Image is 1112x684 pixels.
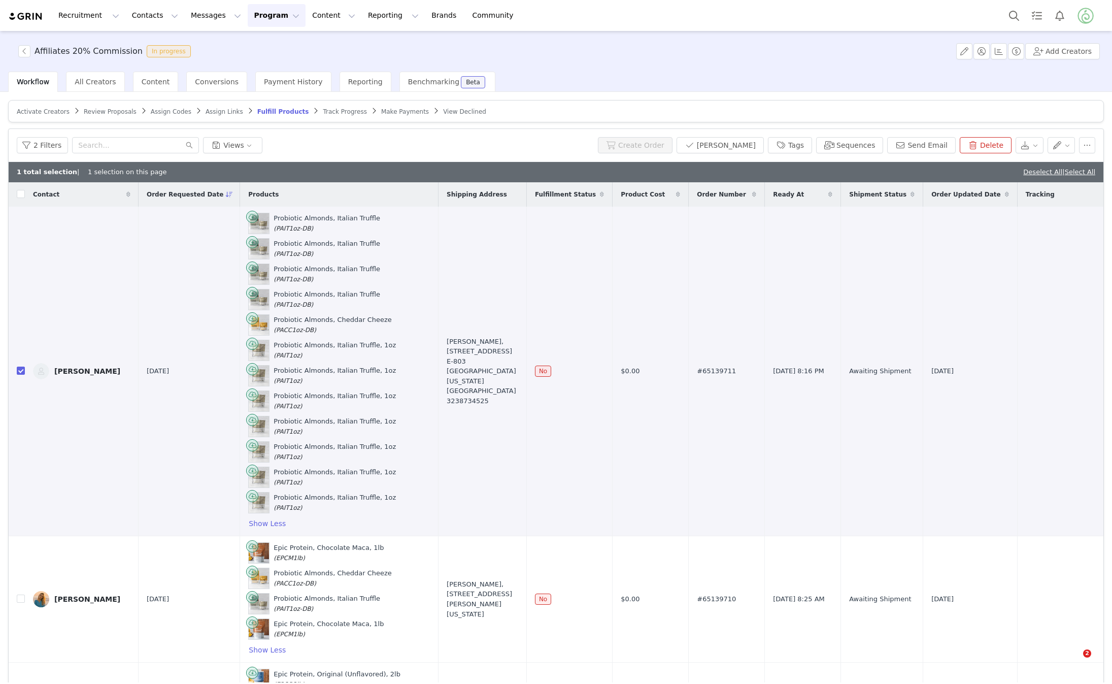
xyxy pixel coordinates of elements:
[1065,168,1095,176] a: Select All
[186,142,193,149] i: icon: search
[8,12,44,21] img: grin logo
[621,190,665,199] span: Product Cost
[773,594,825,604] span: [DATE] 8:25 AM
[1023,168,1062,176] a: Deselect All
[249,594,269,614] img: Product Image
[773,366,824,376] span: [DATE] 8:16 PM
[203,137,262,153] button: Views
[931,594,954,604] span: [DATE]
[362,4,425,27] button: Reporting
[249,619,269,639] img: Product Image
[147,366,169,376] span: [DATE]
[126,4,184,27] button: Contacts
[466,79,480,85] div: Beta
[35,45,143,57] h3: Affiliates 20% Commission
[248,190,279,199] span: Products
[274,276,313,283] span: (PAIT1oz-DB)
[323,108,366,115] span: Track Progress
[408,78,459,86] span: Benchmarking
[1062,168,1095,176] span: |
[447,396,518,406] div: 3238734525
[960,137,1012,153] button: Delete
[621,594,639,604] span: $0.00
[274,631,305,638] span: (EPCM1lb)
[274,366,396,385] div: Probiotic Almonds, Italian Truffle, 1oz
[33,591,49,607] img: 50a748c1-7ff6-4c4b-b323-8ba6c8d040cb.jpg
[249,442,269,462] img: Product Image
[274,568,391,588] div: Probiotic Almonds, Cheddar Cheeze
[274,352,302,359] span: (PAIT1oz)
[274,543,384,563] div: Epic Protein, Chocolate Maca, 1lb
[249,340,269,361] img: Product Image
[773,190,804,199] span: Ready At
[17,168,77,176] b: 1 total selection
[768,137,812,153] button: Tags
[54,595,120,603] div: [PERSON_NAME]
[447,190,507,199] span: Shipping Address
[274,467,396,487] div: Probiotic Almonds, Italian Truffle, 1oz
[1025,43,1100,59] button: Add Creators
[33,591,130,607] a: [PERSON_NAME]
[17,167,167,177] div: | 1 selection on this page
[274,605,313,612] span: (PAIT1oz-DB)
[274,239,380,258] div: Probiotic Almonds, Italian Truffle
[249,493,269,513] img: Product Image
[257,108,309,115] span: Fulfill Products
[274,479,302,486] span: (PAIT1oz)
[274,340,396,360] div: Probiotic Almonds, Italian Truffle, 1oz
[274,428,302,435] span: (PAIT1oz)
[816,137,883,153] button: Sequences
[887,137,956,153] button: Send Email
[33,363,130,379] a: [PERSON_NAME]
[249,416,269,437] img: Product Image
[151,108,191,115] span: Assign Codes
[1077,8,1094,24] img: 2b32fcdd-b0f8-4dc0-93c9-bf20f30f5feb.png
[849,190,906,199] span: Shipment Status
[249,568,269,589] img: Product Image
[249,315,269,335] img: Product Image
[849,366,911,376] span: Awaiting Shipment
[206,108,243,115] span: Assign Links
[1026,4,1048,27] a: Tasks
[264,78,323,86] span: Payment History
[697,190,746,199] span: Order Number
[274,453,302,461] span: (PAIT1oz)
[249,391,269,411] img: Product Image
[535,190,596,199] span: Fulfillment Status
[248,4,306,27] button: Program
[931,366,954,376] span: [DATE]
[249,213,269,234] img: Product Image
[274,416,396,436] div: Probiotic Almonds, Italian Truffle, 1oz
[274,580,316,587] span: (PACC1oz-DB)
[274,594,380,613] div: Probiotic Almonds, Italian Truffle
[249,264,269,284] img: Product Image
[1026,190,1055,199] span: Tracking
[54,367,120,375] div: [PERSON_NAME]
[677,137,764,153] button: [PERSON_NAME]
[274,377,302,384] span: (PAIT1oz)
[52,4,125,27] button: Recruitment
[1071,8,1104,24] button: Profile
[447,337,518,406] div: [PERSON_NAME], [STREET_ADDRESS] E-803 [GEOGRAPHIC_DATA][US_STATE] [GEOGRAPHIC_DATA]
[185,4,247,27] button: Messages
[274,504,302,511] span: (PAIT1oz)
[17,78,49,86] span: Workflow
[84,108,137,115] span: Review Proposals
[274,225,313,232] span: (PAIT1oz-DB)
[621,366,639,376] span: $0.00
[249,467,269,487] img: Product Image
[849,594,911,604] span: Awaiting Shipment
[142,78,170,86] span: Content
[274,250,313,257] span: (PAIT1oz-DB)
[931,190,1001,199] span: Order Updated Date
[381,108,429,115] span: Make Payments
[72,137,199,153] input: Search...
[18,45,195,57] span: [object Object]
[274,493,396,512] div: Probiotic Almonds, Italian Truffle, 1oz
[274,619,384,639] div: Epic Protein, Chocolate Maca, 1lb
[249,366,269,386] img: Product Image
[33,363,49,379] img: 7c23db9b-0a88-4138-a7d3-201bfd265ed4--s.jpg
[195,78,239,86] span: Conversions
[425,4,465,27] a: Brands
[697,366,736,376] span: #65139711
